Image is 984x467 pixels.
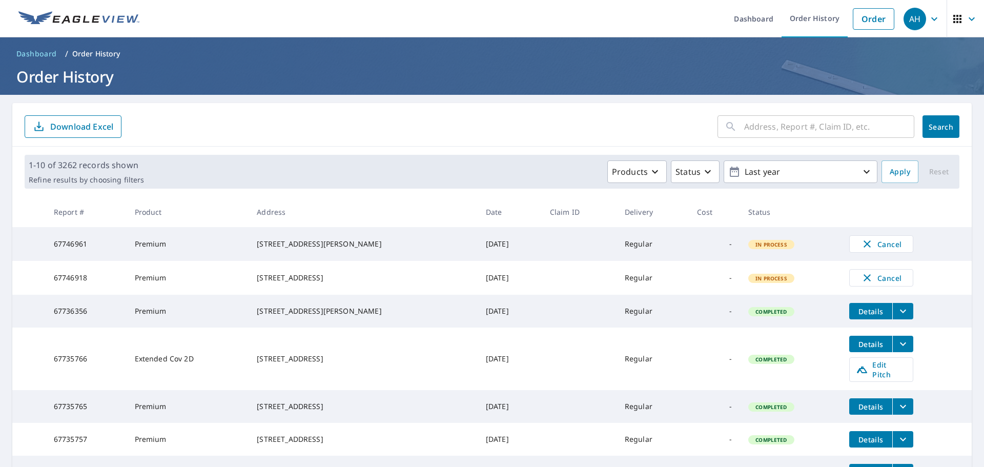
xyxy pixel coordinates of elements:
[922,115,959,138] button: Search
[904,8,926,30] div: AH
[127,423,249,456] td: Premium
[46,390,127,423] td: 67735765
[542,197,617,227] th: Claim ID
[478,423,542,456] td: [DATE]
[749,356,793,363] span: Completed
[46,197,127,227] th: Report #
[855,435,886,444] span: Details
[689,197,740,227] th: Cost
[46,328,127,390] td: 67735766
[127,295,249,328] td: Premium
[860,238,903,250] span: Cancel
[749,308,793,315] span: Completed
[689,227,740,261] td: -
[127,227,249,261] td: Premium
[127,390,249,423] td: Premium
[617,227,689,261] td: Regular
[892,398,913,415] button: filesDropdownBtn-67735765
[749,241,793,248] span: In Process
[617,390,689,423] td: Regular
[849,235,913,253] button: Cancel
[16,49,57,59] span: Dashboard
[671,160,720,183] button: Status
[257,354,469,364] div: [STREET_ADDRESS]
[689,390,740,423] td: -
[257,239,469,249] div: [STREET_ADDRESS][PERSON_NAME]
[744,112,914,141] input: Address, Report #, Claim ID, etc.
[127,197,249,227] th: Product
[257,273,469,283] div: [STREET_ADDRESS]
[855,402,886,412] span: Details
[892,431,913,448] button: filesDropdownBtn-67735757
[478,295,542,328] td: [DATE]
[257,401,469,412] div: [STREET_ADDRESS]
[860,272,903,284] span: Cancel
[46,227,127,261] td: 67746961
[46,423,127,456] td: 67735757
[855,307,886,316] span: Details
[689,295,740,328] td: -
[853,8,894,30] a: Order
[617,197,689,227] th: Delivery
[65,48,68,60] li: /
[478,261,542,295] td: [DATE]
[607,160,667,183] button: Products
[478,390,542,423] td: [DATE]
[478,227,542,261] td: [DATE]
[881,160,918,183] button: Apply
[675,166,701,178] p: Status
[46,295,127,328] td: 67736356
[612,166,648,178] p: Products
[257,434,469,444] div: [STREET_ADDRESS]
[689,328,740,390] td: -
[749,403,793,411] span: Completed
[46,261,127,295] td: 67746918
[12,46,61,62] a: Dashboard
[29,159,144,171] p: 1-10 of 3262 records shown
[849,398,892,415] button: detailsBtn-67735765
[849,336,892,352] button: detailsBtn-67735766
[72,49,120,59] p: Order History
[617,328,689,390] td: Regular
[931,122,951,132] span: Search
[849,357,913,382] a: Edit Pitch
[855,339,886,349] span: Details
[689,261,740,295] td: -
[740,197,841,227] th: Status
[127,261,249,295] td: Premium
[749,436,793,443] span: Completed
[892,303,913,319] button: filesDropdownBtn-67736356
[12,46,972,62] nav: breadcrumb
[617,261,689,295] td: Regular
[478,197,542,227] th: Date
[849,431,892,448] button: detailsBtn-67735757
[856,360,907,379] span: Edit Pitch
[849,269,913,287] button: Cancel
[249,197,478,227] th: Address
[892,336,913,352] button: filesDropdownBtn-67735766
[724,160,877,183] button: Last year
[849,303,892,319] button: detailsBtn-67736356
[257,306,469,316] div: [STREET_ADDRESS][PERSON_NAME]
[749,275,793,282] span: In Process
[18,11,139,27] img: EV Logo
[127,328,249,390] td: Extended Cov 2D
[12,66,972,87] h1: Order History
[617,295,689,328] td: Regular
[890,166,910,178] span: Apply
[29,175,144,185] p: Refine results by choosing filters
[617,423,689,456] td: Regular
[478,328,542,390] td: [DATE]
[741,163,860,181] p: Last year
[25,115,121,138] button: Download Excel
[50,121,113,132] p: Download Excel
[689,423,740,456] td: -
